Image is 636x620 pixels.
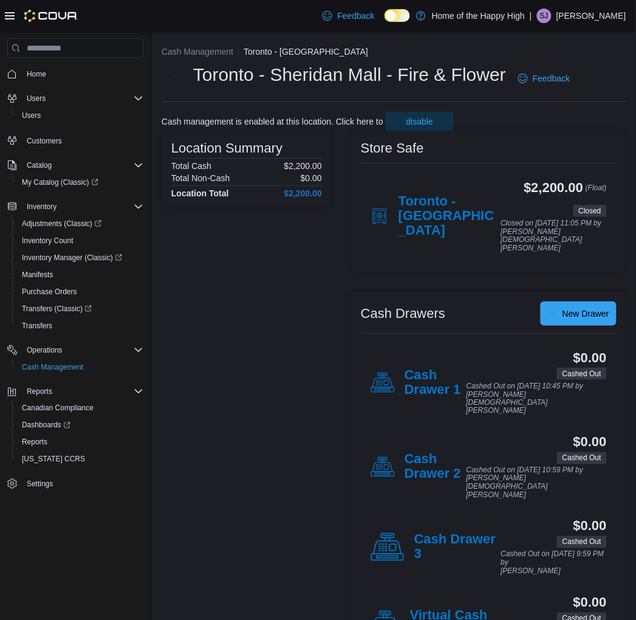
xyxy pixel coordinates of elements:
[524,181,584,195] h3: $2,200.00
[2,65,148,83] button: Home
[27,94,46,103] span: Users
[17,250,127,265] a: Inventory Manager (Classic)
[17,267,58,282] a: Manifests
[27,345,63,355] span: Operations
[557,452,607,464] span: Cashed Out
[12,215,148,232] a: Adjustments (Classic)
[22,158,56,173] button: Catalog
[562,453,601,464] span: Cashed Out
[573,351,607,365] h3: $0.00
[22,177,98,187] span: My Catalog (Classic)
[193,63,506,87] h1: Toronto - Sheridan Mall - Fire & Flower
[22,477,58,492] a: Settings
[537,9,552,23] div: Stephanie James Guadron
[12,107,148,124] button: Users
[17,319,57,333] a: Transfers
[12,451,148,468] button: [US_STATE] CCRS
[244,47,368,57] button: Toronto - [GEOGRAPHIC_DATA]
[467,382,607,416] p: Cashed Out on [DATE] 10:45 PM by [PERSON_NAME] [DEMOGRAPHIC_DATA][PERSON_NAME]
[17,360,143,374] span: Cash Management
[162,117,383,126] p: Cash management is enabled at this location. Click here to
[432,9,525,23] p: Home of the Happy High
[22,253,122,263] span: Inventory Manager (Classic)
[171,188,229,198] h4: Location Total
[22,304,92,314] span: Transfers (Classic)
[17,435,143,450] span: Reports
[467,467,607,500] p: Cashed Out on [DATE] 10:59 PM by [PERSON_NAME] [DEMOGRAPHIC_DATA][PERSON_NAME]
[17,452,143,467] span: Washington CCRS
[2,342,148,359] button: Operations
[556,9,626,23] p: [PERSON_NAME]
[22,158,143,173] span: Catalog
[22,199,61,214] button: Inventory
[557,536,607,548] span: Cashed Out
[22,236,74,246] span: Inventory Count
[557,368,607,380] span: Cashed Out
[22,477,143,492] span: Settings
[12,417,148,434] a: Dashboards
[27,480,53,489] span: Settings
[22,91,143,106] span: Users
[17,401,98,416] a: Canadian Compliance
[562,368,601,379] span: Cashed Out
[386,112,454,131] button: disable
[22,91,50,106] button: Users
[22,133,143,148] span: Customers
[22,321,52,331] span: Transfers
[562,537,601,548] span: Cashed Out
[12,232,148,249] button: Inventory Count
[17,435,52,450] a: Reports
[361,306,445,321] h3: Cash Drawers
[405,368,467,398] h4: Cash Drawer 1
[162,46,626,60] nav: An example of EuiBreadcrumbs
[12,434,148,451] button: Reports
[27,136,62,146] span: Customers
[361,141,424,156] h3: Store Safe
[17,233,78,248] a: Inventory Count
[501,551,607,576] p: Cashed Out on [DATE] 9:59 PM by [PERSON_NAME]
[501,219,607,253] p: Closed on [DATE] 11:05 PM by [PERSON_NAME] [DEMOGRAPHIC_DATA][PERSON_NAME]
[318,4,379,28] a: Feedback
[27,69,46,79] span: Home
[22,199,143,214] span: Inventory
[27,387,52,396] span: Reports
[513,66,575,91] a: Feedback
[573,596,607,610] h3: $0.00
[162,47,233,57] button: Cash Management
[2,90,148,107] button: Users
[284,188,322,198] h4: $2,200.00
[12,300,148,317] a: Transfers (Classic)
[22,66,143,81] span: Home
[2,131,148,149] button: Customers
[22,343,67,357] button: Operations
[398,194,501,239] h4: Toronto - [GEOGRAPHIC_DATA]
[22,134,67,148] a: Customers
[22,219,101,229] span: Adjustments (Classic)
[586,181,607,202] p: (Float)
[22,455,85,464] span: [US_STATE] CCRS
[17,418,143,433] span: Dashboards
[17,452,90,467] a: [US_STATE] CCRS
[17,175,103,190] a: My Catalog (Classic)
[22,67,51,81] a: Home
[2,475,148,493] button: Settings
[406,115,433,128] span: disable
[17,418,75,433] a: Dashboards
[573,435,607,450] h3: $0.00
[22,384,143,399] span: Reports
[17,216,143,231] span: Adjustments (Classic)
[17,401,143,416] span: Canadian Compliance
[12,283,148,300] button: Purchase Orders
[533,72,570,84] span: Feedback
[171,173,230,183] h6: Total Non-Cash
[2,198,148,215] button: Inventory
[17,216,106,231] a: Adjustments (Classic)
[2,383,148,400] button: Reports
[579,205,601,216] span: Closed
[17,108,46,123] a: Users
[22,111,41,120] span: Users
[7,60,143,525] nav: Complex example
[22,384,57,399] button: Reports
[530,9,532,23] p: |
